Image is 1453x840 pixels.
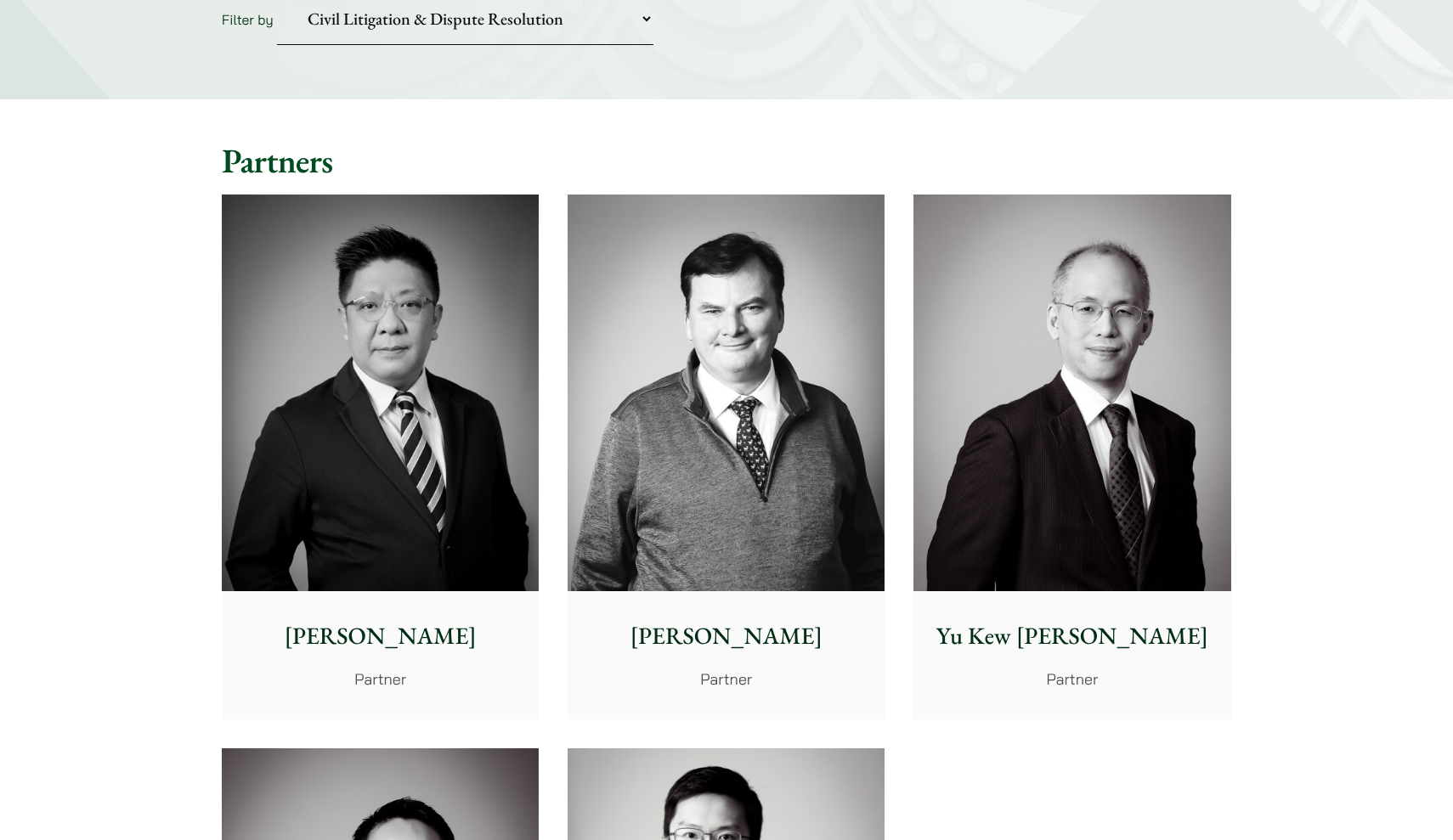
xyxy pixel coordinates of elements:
p: [PERSON_NAME] [235,618,525,654]
a: [PERSON_NAME] Partner [568,194,885,719]
p: Partner [927,668,1217,691]
label: Filter by [222,11,274,28]
p: Yu Kew [PERSON_NAME] [927,618,1217,654]
p: [PERSON_NAME] [581,618,871,654]
p: Partner [581,668,871,691]
a: Yu Kew [PERSON_NAME] Partner [913,194,1230,719]
h2: Partners [222,140,1231,181]
a: [PERSON_NAME] Partner [222,194,539,719]
p: Partner [235,668,525,691]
